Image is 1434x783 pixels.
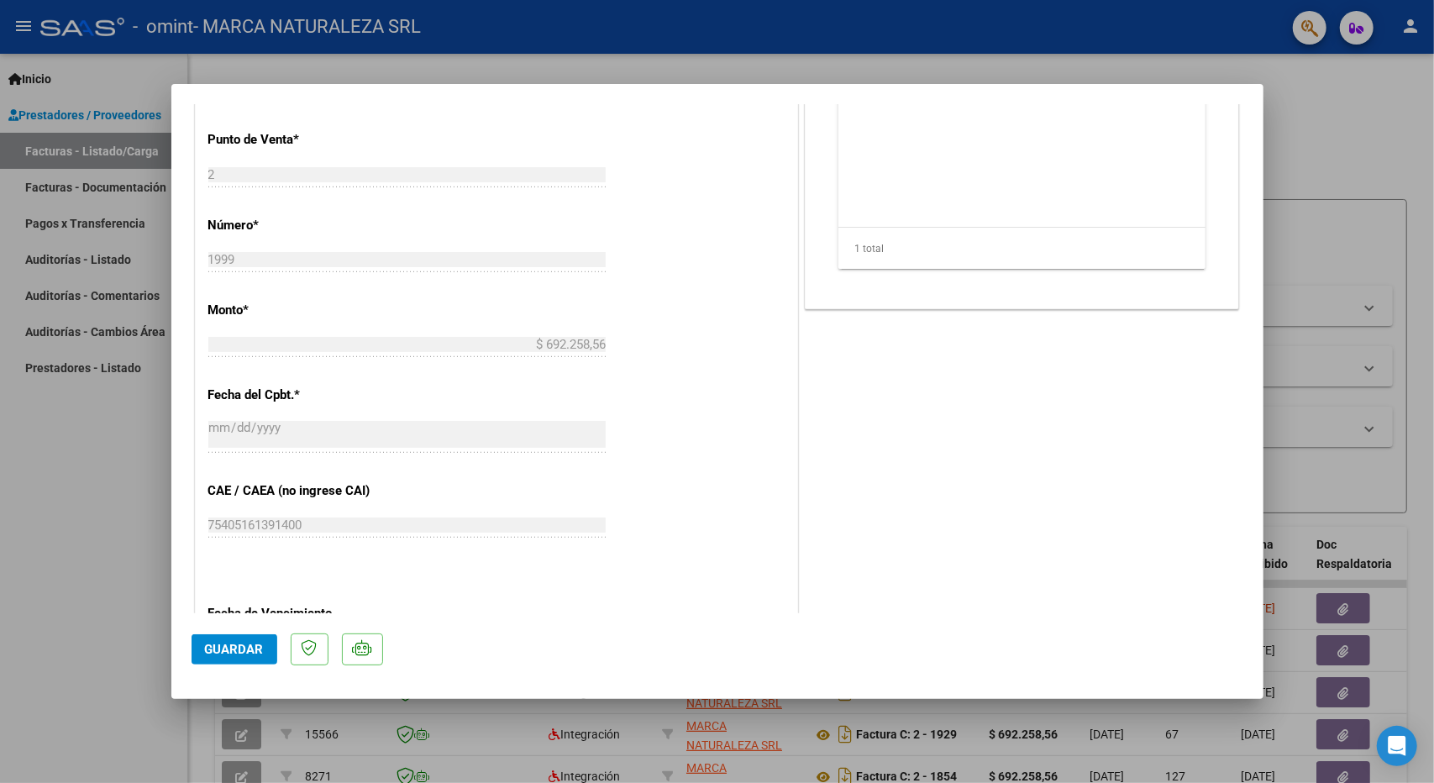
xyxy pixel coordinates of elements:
div: Open Intercom Messenger [1377,726,1417,766]
div: 1 total [838,228,1206,270]
span: Guardar [205,642,264,657]
p: Fecha de Vencimiento [208,604,381,623]
p: Punto de Venta [208,130,381,150]
p: CAE / CAEA (no ingrese CAI) [208,481,381,501]
button: Guardar [192,634,277,665]
p: Monto [208,301,381,320]
p: Fecha del Cpbt. [208,386,381,405]
p: Número [208,216,381,235]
